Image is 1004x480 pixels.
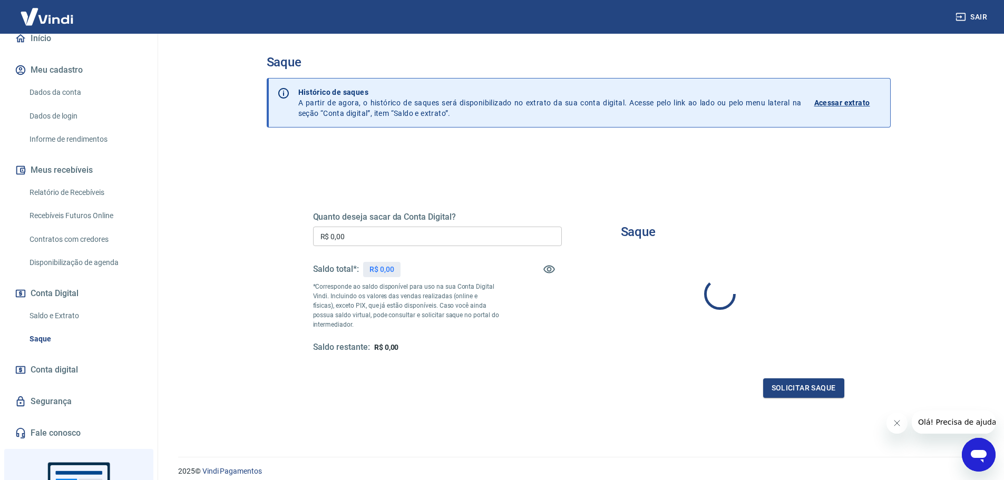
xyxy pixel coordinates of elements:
[313,342,370,353] h5: Saldo restante:
[25,205,145,227] a: Recebíveis Futuros Online
[178,466,979,477] p: 2025 ©
[13,422,145,445] a: Fale conosco
[298,87,802,97] p: Histórico de saques
[621,224,656,239] h3: Saque
[369,264,394,275] p: R$ 0,00
[13,58,145,82] button: Meu cadastro
[25,252,145,273] a: Disponibilização de agenda
[25,105,145,127] a: Dados de login
[25,82,145,103] a: Dados da conta
[13,27,145,50] a: Início
[814,87,882,119] a: Acessar extrato
[31,363,78,377] span: Conta digital
[962,438,996,472] iframe: Botão para abrir a janela de mensagens
[313,212,562,222] h5: Quanto deseja sacar da Conta Digital?
[814,97,870,108] p: Acessar extrato
[25,305,145,327] a: Saldo e Extrato
[267,55,891,70] h3: Saque
[298,87,802,119] p: A partir de agora, o histórico de saques será disponibilizado no extrato da sua conta digital. Ac...
[13,282,145,305] button: Conta Digital
[886,413,908,434] iframe: Fechar mensagem
[13,1,81,33] img: Vindi
[6,7,89,16] span: Olá! Precisa de ajuda?
[25,129,145,150] a: Informe de rendimentos
[313,282,500,329] p: *Corresponde ao saldo disponível para uso na sua Conta Digital Vindi. Incluindo os valores das ve...
[374,343,399,351] span: R$ 0,00
[25,182,145,203] a: Relatório de Recebíveis
[13,159,145,182] button: Meus recebíveis
[13,358,145,381] a: Conta digital
[25,229,145,250] a: Contratos com credores
[13,390,145,413] a: Segurança
[953,7,991,27] button: Sair
[313,264,359,275] h5: Saldo total*:
[25,328,145,350] a: Saque
[763,378,844,398] button: Solicitar saque
[202,467,262,475] a: Vindi Pagamentos
[912,410,996,434] iframe: Mensagem da empresa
